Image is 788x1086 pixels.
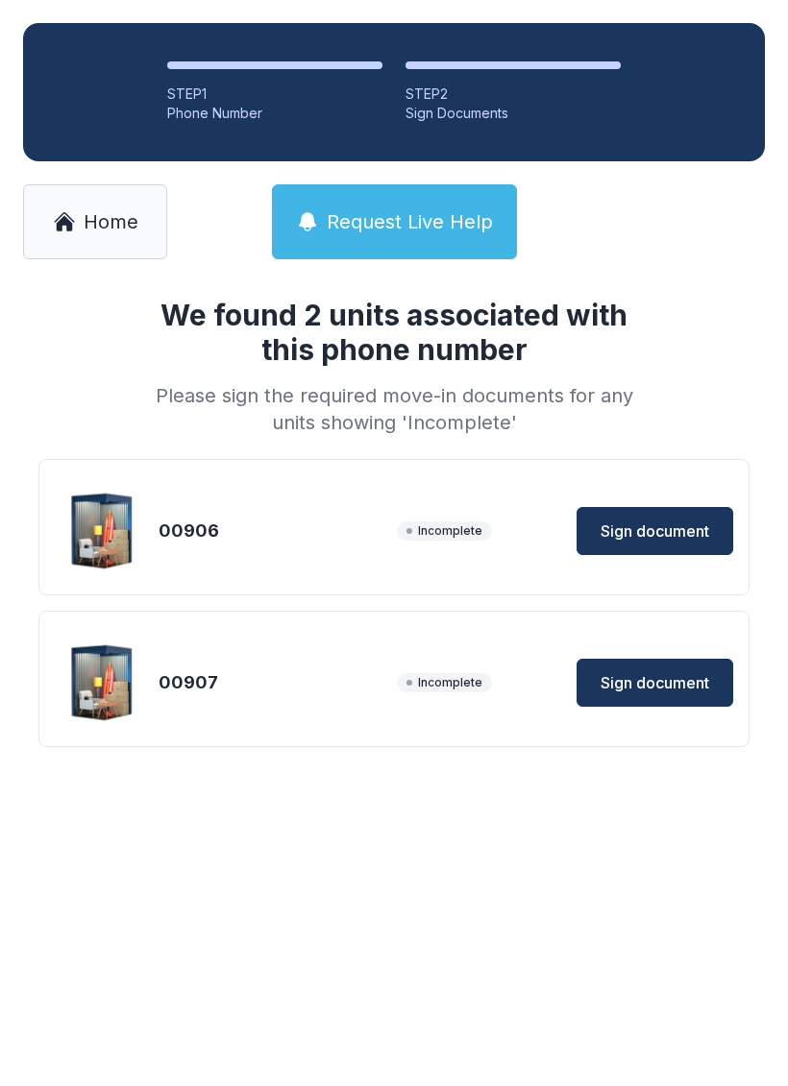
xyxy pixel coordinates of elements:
span: Sign document [601,519,709,543]
div: STEP 1 [167,84,382,104]
h1: We found 2 units associated with this phone number [148,298,640,367]
span: Request Live Help [327,208,493,235]
div: Phone Number [167,104,382,123]
div: Please sign the required move-in documents for any units showing 'Incomplete' [148,382,640,436]
div: Sign Documents [406,104,621,123]
span: Home [84,208,138,235]
div: 00907 [159,669,389,696]
span: Sign document [601,671,709,694]
div: 00906 [159,518,389,544]
div: STEP 2 [406,84,621,104]
span: Incomplete [397,673,492,692]
span: Incomplete [397,521,492,541]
